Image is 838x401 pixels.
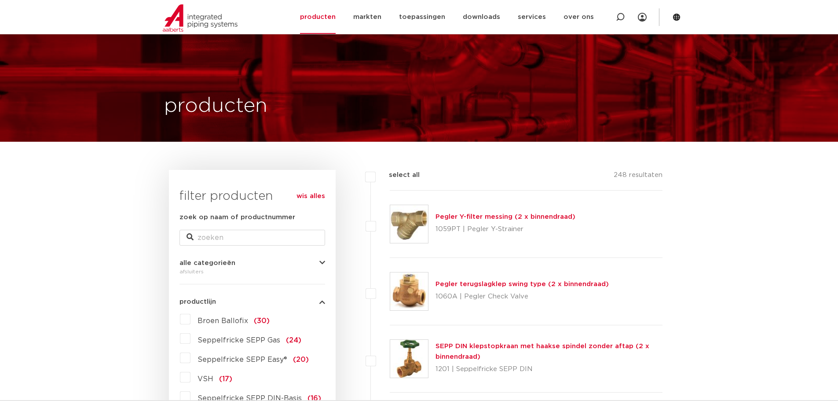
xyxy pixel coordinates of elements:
p: 1201 | Seppelfricke SEPP DIN [435,362,663,376]
button: productlijn [179,298,325,305]
span: Seppelfricke SEPP Gas [198,337,280,344]
div: afsluiters [179,266,325,277]
span: Seppelfricke SEPP Easy® [198,356,287,363]
input: zoeken [179,230,325,246]
p: 1059PT | Pegler Y-Strainer [435,222,575,236]
p: 1060A | Pegler Check Valve [435,290,609,304]
button: alle categorieën [179,260,325,266]
span: VSH [198,375,213,383]
span: productlijn [179,298,216,305]
p: 248 resultaten [614,170,662,184]
img: Thumbnail for Pegler terugslagklep swing type (2 x binnendraad) [390,272,428,310]
img: Thumbnail for Pegler Y-filter messing (2 x binnendraad) [390,205,428,243]
img: Thumbnail for SEPP DIN klepstopkraan met haakse spindel zonder aftap (2 x binnendraad) [390,340,428,378]
span: (24) [286,337,301,344]
label: select all [376,170,420,180]
span: (17) [219,375,232,383]
a: Pegler terugslagklep swing type (2 x binnendraad) [435,281,609,287]
span: (20) [293,356,309,363]
a: SEPP DIN klepstopkraan met haakse spindel zonder aftap (2 x binnendraad) [435,343,649,360]
label: zoek op naam of productnummer [179,212,295,223]
h1: producten [164,92,267,120]
span: alle categorieën [179,260,235,266]
span: Broen Ballofix [198,317,248,324]
a: wis alles [296,191,325,202]
span: (30) [254,317,270,324]
a: Pegler Y-filter messing (2 x binnendraad) [435,213,575,220]
h3: filter producten [179,188,325,205]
